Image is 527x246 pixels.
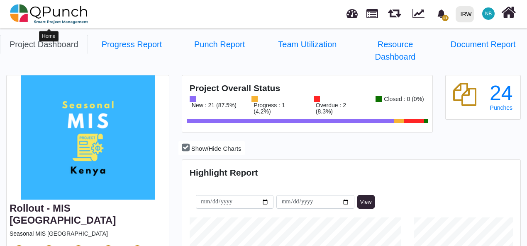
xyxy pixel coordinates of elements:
div: Progress : 1 (4.2%) [251,102,301,115]
a: Resource Dashboard [351,35,439,66]
div: New : 21 (87.5%) [190,102,237,109]
h4: Highlight Report [190,167,513,178]
button: Show/Hide Charts [178,141,244,156]
a: Team Utilization [263,35,351,54]
svg: bell fill [437,10,446,18]
a: Progress Report [88,35,176,54]
img: qpunch-sp.fa6292f.png [10,2,88,27]
span: 11 [442,15,449,21]
span: Releases [388,4,401,18]
a: Rollout - MIS [GEOGRAPHIC_DATA] [10,203,116,226]
p: Seasonal MIS [GEOGRAPHIC_DATA] [10,229,166,238]
span: Dashboard [346,5,358,17]
a: 24 Punches [489,83,513,111]
span: Show/Hide Charts [191,145,242,152]
a: Document Report [439,35,527,54]
a: Punch Report [176,35,263,54]
div: Overdue : 2 (8.3%) [314,102,363,115]
a: IRW [452,0,477,28]
a: NB [477,0,500,27]
div: Dynamic Report [408,0,432,28]
h4: Project Overall Status [190,83,425,93]
a: bell fill11 [432,0,452,27]
div: 24 [489,83,513,104]
i: Home [501,5,516,20]
span: Projects [366,5,378,18]
div: Closed : 0 (0%) [382,96,424,102]
div: Home [39,31,59,41]
span: Nabiha Batool [482,7,495,20]
span: NB [485,11,492,16]
div: Notification [434,6,449,21]
button: View [357,195,375,209]
li: Rollout - MIS Kenya [263,35,351,66]
div: IRW [461,7,472,22]
span: Punches [490,104,512,111]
